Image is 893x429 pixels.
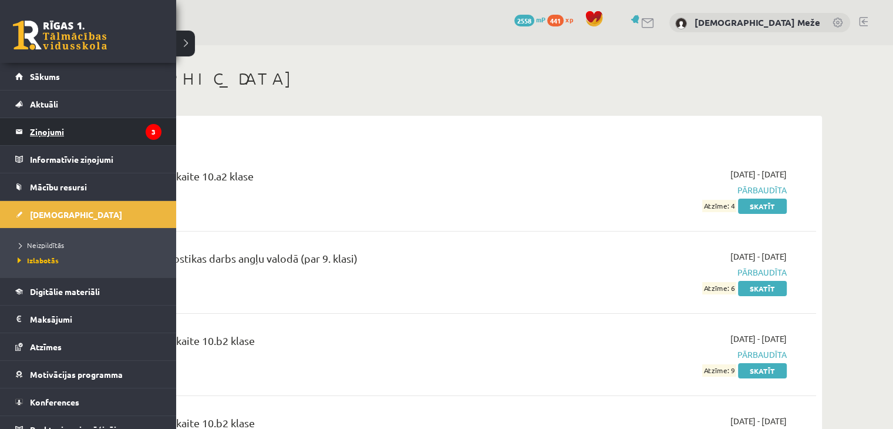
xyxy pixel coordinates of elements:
[15,255,164,266] a: Izlabotās
[536,15,545,24] span: mP
[88,333,548,354] div: Angļu valoda 2. ieskaite 10.b2 klase
[15,201,161,228] a: [DEMOGRAPHIC_DATA]
[547,15,579,24] a: 441 xp
[15,240,164,250] a: Neizpildītās
[730,168,787,180] span: [DATE] - [DATE]
[15,240,64,250] span: Neizpildītās
[547,15,564,26] span: 441
[30,306,161,333] legend: Maksājumi
[15,388,161,415] a: Konferences
[15,256,59,265] span: Izlabotās
[30,182,87,192] span: Mācību resursi
[565,184,787,196] span: Pārbaudīta
[738,363,787,378] a: Skatīt
[675,18,687,29] img: Kristiāna Meže
[30,99,58,109] span: Aktuāli
[15,306,161,333] a: Maksājumi
[30,118,161,145] legend: Ziņojumi
[702,364,736,377] span: Atzīme: 9
[30,209,122,220] span: [DEMOGRAPHIC_DATA]
[15,333,161,360] a: Atzīmes
[695,16,820,28] a: [DEMOGRAPHIC_DATA] Meže
[30,341,62,352] span: Atzīmes
[30,286,100,297] span: Digitālie materiāli
[565,266,787,279] span: Pārbaudīta
[514,15,534,26] span: 2558
[738,281,787,296] a: Skatīt
[30,146,161,173] legend: Informatīvie ziņojumi
[730,415,787,427] span: [DATE] - [DATE]
[30,71,60,82] span: Sākums
[15,278,161,305] a: Digitālie materiāli
[565,15,573,24] span: xp
[702,282,736,294] span: Atzīme: 6
[30,397,79,407] span: Konferences
[15,173,161,200] a: Mācību resursi
[514,15,545,24] a: 2558 mP
[13,21,107,50] a: Rīgas 1. Tālmācības vidusskola
[565,348,787,361] span: Pārbaudīta
[15,361,161,388] a: Motivācijas programma
[30,369,123,380] span: Motivācijas programma
[70,69,822,89] h1: [DEMOGRAPHIC_DATA]
[15,146,161,173] a: Informatīvie ziņojumi
[88,250,548,272] div: 10.a2 klases diagnostikas darbs angļu valodā (par 9. klasi)
[15,91,161,118] a: Aktuāli
[730,250,787,263] span: [DATE] - [DATE]
[738,199,787,214] a: Skatīt
[15,118,161,145] a: Ziņojumi3
[730,333,787,345] span: [DATE] - [DATE]
[702,200,736,212] span: Atzīme: 4
[88,168,548,190] div: Angļu valoda 1. ieskaite 10.a2 klase
[15,63,161,90] a: Sākums
[146,124,161,140] i: 3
